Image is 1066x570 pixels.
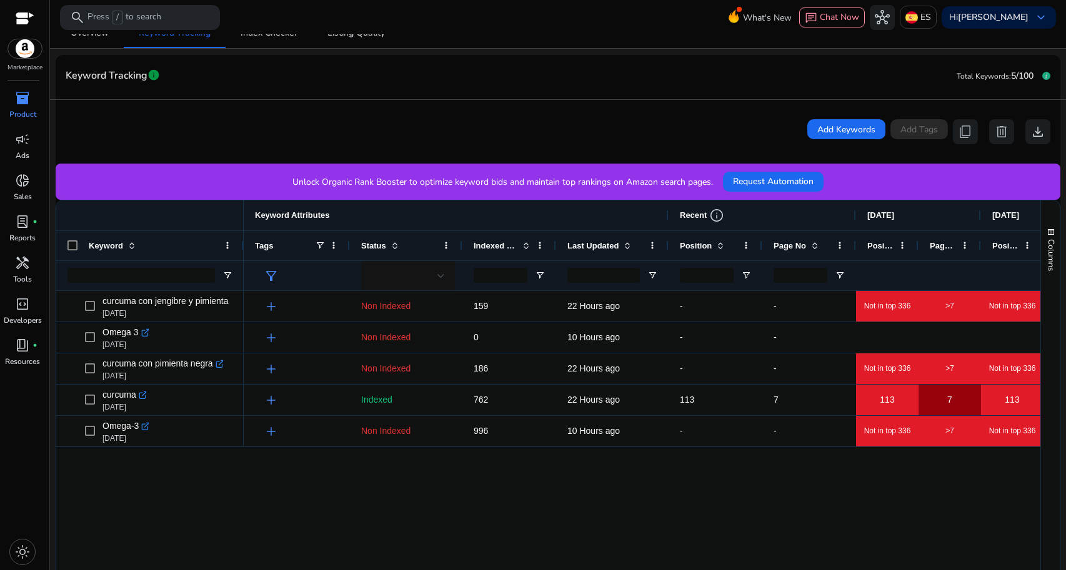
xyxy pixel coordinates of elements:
button: chatChat Now [799,7,865,27]
span: 762 [474,395,488,405]
span: 22 Hours ago [567,301,620,311]
span: Keyword Tracking [139,29,211,37]
span: add [264,361,279,376]
span: - [774,332,777,342]
div: Recent [680,208,724,223]
span: Page No [930,241,956,250]
button: Request Automation [723,172,824,192]
button: download [1025,119,1050,144]
span: Non Indexed [361,332,411,342]
p: Product [9,109,36,120]
span: 113 [1005,387,1019,413]
span: 10 Hours ago [567,426,620,436]
span: Columns [1045,239,1057,271]
span: Position [992,241,1019,250]
span: info [709,208,724,223]
p: Tools [13,273,32,285]
span: 10 Hours ago [567,332,620,342]
span: 159 [474,301,488,311]
input: Page No Filter Input [774,268,827,283]
p: Press to search [87,11,161,24]
span: info [147,69,160,81]
button: Open Filter Menu [741,270,751,280]
span: - [680,426,683,436]
span: add [264,393,279,408]
span: Indexed [361,395,392,405]
span: curcuma [102,386,136,403]
span: Last Updated [567,241,619,250]
input: Last Updated Filter Input [567,268,640,283]
span: 0 [474,332,479,342]
p: [DATE] [102,371,223,381]
span: filter_alt [264,268,279,283]
span: curcuma con pimienta negra [102,355,213,372]
p: [DATE] [102,340,149,350]
span: Keyword Tracking [66,65,147,87]
span: Request Automation [733,175,814,188]
span: [DATE] [992,210,1019,220]
p: Unlock Organic Rank Booster to optimize keyword bids and maintain top rankings on Amazon search p... [292,175,713,189]
p: [DATE] [102,308,231,318]
span: chat [805,12,817,24]
span: lab_profile [15,214,30,229]
span: Keyword Attributes [255,210,329,220]
span: / [112,11,123,24]
span: handyman [15,255,30,270]
span: - [680,332,683,342]
p: Ads [16,150,29,161]
button: Add Keywords [807,119,885,139]
p: Resources [5,356,40,367]
img: amazon.svg [8,39,42,58]
span: fiber_manual_record [32,219,37,224]
span: Position [867,241,894,250]
p: Developers [4,315,42,326]
span: hub [875,10,890,25]
span: Indexed Products [474,241,517,250]
span: campaign [15,132,30,147]
p: [DATE] [102,433,149,443]
span: curcuma con jengibre y pimienta negra [102,292,253,310]
p: Reports [9,232,36,243]
button: Open Filter Menu [647,270,657,280]
span: search [70,10,85,25]
span: 113 [680,395,694,405]
p: Hi [949,13,1029,22]
span: light_mode [15,544,30,559]
p: Marketplace [7,63,42,72]
input: Position Filter Input [680,268,734,283]
span: book_4 [15,338,30,353]
button: Open Filter Menu [835,270,845,280]
span: Page No [774,241,806,250]
span: Keyword [89,241,123,250]
span: - [680,301,683,311]
span: - [680,363,683,373]
img: es.svg [905,11,918,24]
span: Total Keywords: [957,71,1011,81]
span: 113 [880,387,894,413]
span: 996 [474,426,488,436]
span: Chat Now [820,11,859,23]
span: Add Keywords [817,123,875,136]
span: donut_small [15,173,30,188]
span: 22 Hours ago [567,395,620,405]
span: Not in top 336 [989,363,1036,373]
span: - [774,363,777,373]
span: Index Checker [241,29,297,37]
span: fiber_manual_record [32,343,37,348]
input: Keyword Filter Input [67,268,215,283]
span: 7 [774,395,779,405]
span: - [774,426,777,436]
span: 5/100 [1011,70,1034,82]
span: Overview [71,29,109,37]
span: 7 [947,387,952,413]
span: 22 Hours ago [567,363,620,373]
button: Open Filter Menu [535,270,545,280]
p: Sales [14,191,32,202]
span: Not in top 336 [989,301,1036,311]
span: download [1030,124,1045,139]
span: Position [680,241,712,250]
span: add [264,424,279,439]
span: [DATE] [867,210,894,220]
span: Omega-3 [102,417,139,435]
span: Non Indexed [361,301,411,311]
